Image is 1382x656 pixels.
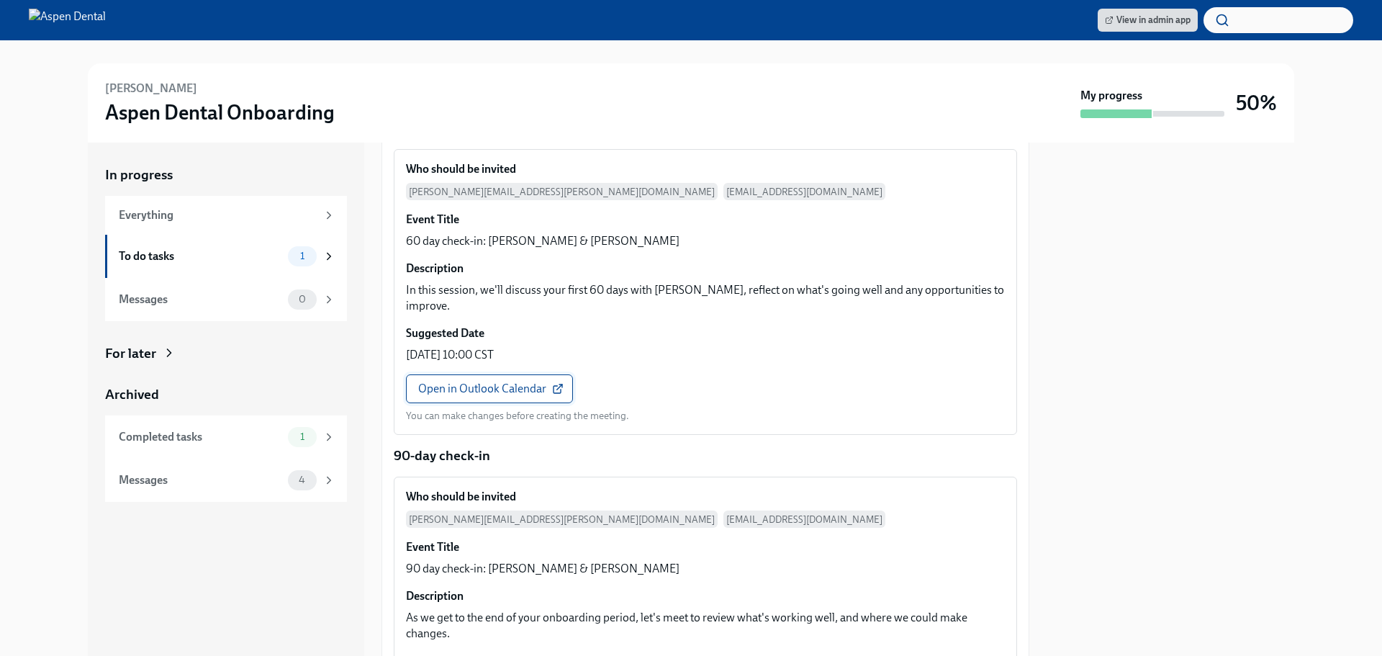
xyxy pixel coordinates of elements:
a: Archived [105,385,347,404]
div: For later [105,344,156,363]
h6: Who should be invited [406,161,516,177]
span: 1 [292,251,313,261]
h6: Who should be invited [406,489,516,505]
p: You can make changes before creating the meeting. [406,409,629,423]
p: 60 day check-in: [PERSON_NAME] & [PERSON_NAME] [406,233,679,249]
span: [PERSON_NAME][EMAIL_ADDRESS][PERSON_NAME][DOMAIN_NAME] [406,183,718,200]
h6: Description [406,261,464,277]
span: Open in Outlook Calendar [418,382,561,396]
h3: 50% [1236,90,1277,116]
h6: Event Title [406,539,459,555]
div: To do tasks [119,248,282,264]
span: View in admin app [1105,13,1191,27]
h6: Description [406,588,464,604]
div: Messages [119,472,282,488]
p: [DATE] 10:00 CST [406,347,494,363]
div: Completed tasks [119,429,282,445]
div: Everything [119,207,317,223]
div: Messages [119,292,282,307]
a: Messages4 [105,459,347,502]
a: Everything [105,196,347,235]
h6: [PERSON_NAME] [105,81,197,96]
span: [EMAIL_ADDRESS][DOMAIN_NAME] [723,511,885,528]
p: As we get to the end of your onboarding period, let's meet to review what's working well, and whe... [406,610,1005,642]
span: 0 [290,294,315,305]
h3: Aspen Dental Onboarding [105,99,335,125]
a: Open in Outlook Calendar [406,374,573,403]
a: View in admin app [1098,9,1198,32]
p: In this session, we'll discuss your first 60 days with [PERSON_NAME], reflect on what's going wel... [406,282,1005,314]
span: [PERSON_NAME][EMAIL_ADDRESS][PERSON_NAME][DOMAIN_NAME] [406,511,718,528]
strong: My progress [1080,88,1142,104]
a: In progress [105,166,347,184]
a: Completed tasks1 [105,415,347,459]
span: [EMAIL_ADDRESS][DOMAIN_NAME] [723,183,885,200]
p: 90 day check-in: [PERSON_NAME] & [PERSON_NAME] [406,561,679,577]
a: To do tasks1 [105,235,347,278]
img: Aspen Dental [29,9,106,32]
h6: Event Title [406,212,459,228]
h6: Suggested Date [406,325,484,341]
span: 4 [290,475,314,485]
a: Messages0 [105,278,347,321]
p: 90-day check-in [394,446,1017,465]
span: 1 [292,431,313,442]
a: For later [105,344,347,363]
